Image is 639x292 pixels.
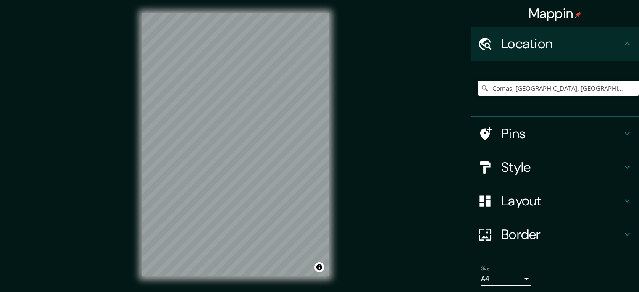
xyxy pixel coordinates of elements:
canvas: Map [142,13,329,276]
button: Toggle attribution [314,262,324,272]
div: Border [471,218,639,251]
div: Layout [471,184,639,218]
div: Style [471,150,639,184]
h4: Layout [501,192,622,209]
label: Size [481,265,490,272]
input: Pick your city or area [478,81,639,96]
h4: Style [501,159,622,176]
h4: Location [501,35,622,52]
div: A4 [481,272,531,286]
div: Location [471,27,639,61]
h4: Pins [501,125,622,142]
img: pin-icon.png [575,11,581,18]
h4: Border [501,226,622,243]
div: Pins [471,117,639,150]
h4: Mappin [529,5,582,22]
